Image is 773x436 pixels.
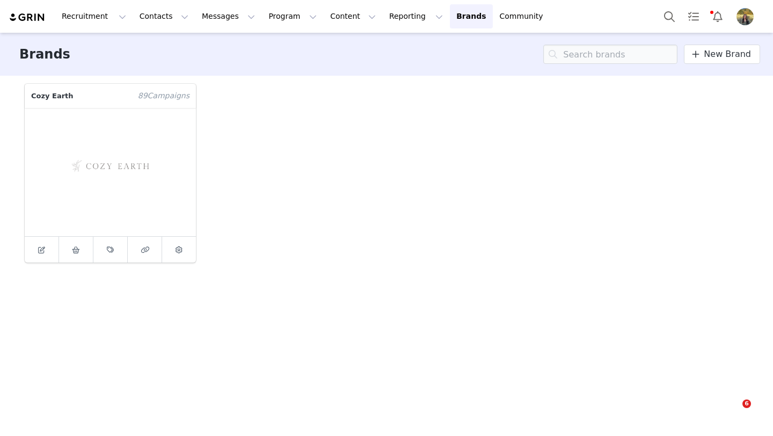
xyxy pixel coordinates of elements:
[720,399,746,425] iframe: Intercom live chat
[132,84,196,108] span: Campaign
[730,8,764,25] button: Profile
[684,45,760,64] a: New Brand
[186,90,189,101] span: s
[138,90,148,101] span: 89
[450,4,492,28] a: Brands
[383,4,449,28] button: Reporting
[493,4,555,28] a: Community
[25,84,132,108] p: Cozy Earth
[262,4,323,28] button: Program
[706,4,730,28] button: Notifications
[658,4,681,28] button: Search
[324,4,382,28] button: Content
[704,48,751,61] span: New Brand
[133,4,195,28] button: Contacts
[543,45,677,64] input: Search brands
[742,399,751,408] span: 6
[736,8,754,25] img: 27896cd5-6933-4e5c-bf96-74e8661375a5.jpeg
[682,4,705,28] a: Tasks
[19,45,70,64] h3: Brands
[55,4,133,28] button: Recruitment
[9,12,46,23] img: grin logo
[195,4,261,28] button: Messages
